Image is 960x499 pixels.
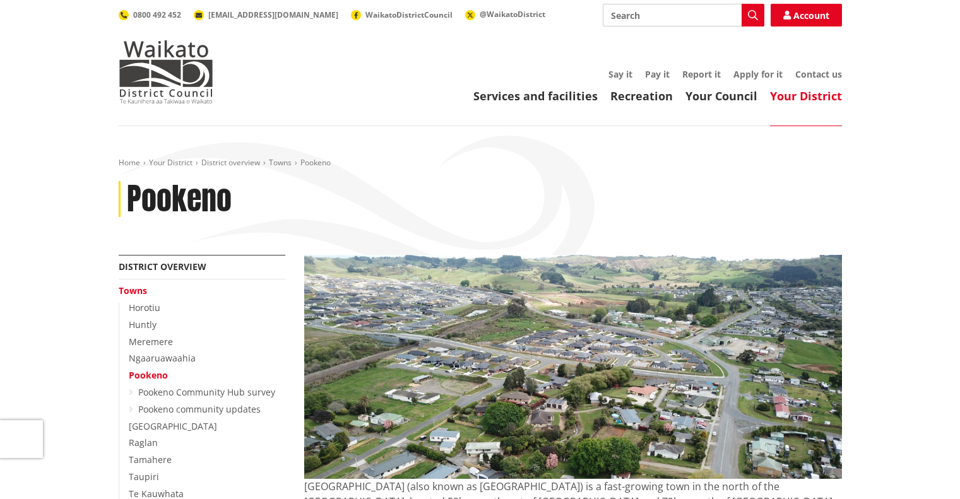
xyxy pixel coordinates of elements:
span: Pookeno [300,157,331,168]
a: Ngaaruawaahia [129,352,196,364]
a: WaikatoDistrictCouncil [351,9,453,20]
a: Report it [682,68,721,80]
a: Meremere [129,336,173,348]
a: Pookeno Community Hub survey [138,386,275,398]
a: Recreation [610,88,673,103]
a: Home [119,157,140,168]
a: Raglan [129,437,158,449]
nav: breadcrumb [119,158,842,168]
a: [EMAIL_ADDRESS][DOMAIN_NAME] [194,9,338,20]
a: Pookeno [129,369,168,381]
a: Taupiri [129,471,159,483]
span: WaikatoDistrictCouncil [365,9,453,20]
a: 0800 492 452 [119,9,181,20]
a: Apply for it [733,68,783,80]
a: Huntly [129,319,157,331]
img: Pokeno town [304,255,842,479]
a: [GEOGRAPHIC_DATA] [129,420,217,432]
h1: Pookeno [127,181,232,218]
a: Towns [119,285,147,296]
a: Your District [770,88,842,103]
a: Account [771,4,842,26]
a: Your District [149,157,193,168]
a: Tamahere [129,454,172,466]
a: District overview [119,261,206,273]
input: Search input [603,4,764,26]
a: Services and facilities [473,88,598,103]
a: Horotiu [129,302,160,314]
span: 0800 492 452 [133,9,181,20]
a: Contact us [795,68,842,80]
a: @WaikatoDistrict [465,9,545,20]
a: Pookeno community updates [138,403,261,415]
span: [EMAIL_ADDRESS][DOMAIN_NAME] [208,9,338,20]
a: Your Council [685,88,757,103]
img: Waikato District Council - Te Kaunihera aa Takiwaa o Waikato [119,40,213,103]
a: Say it [608,68,632,80]
span: @WaikatoDistrict [480,9,545,20]
a: Pay it [645,68,670,80]
a: District overview [201,157,260,168]
a: Towns [269,157,292,168]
